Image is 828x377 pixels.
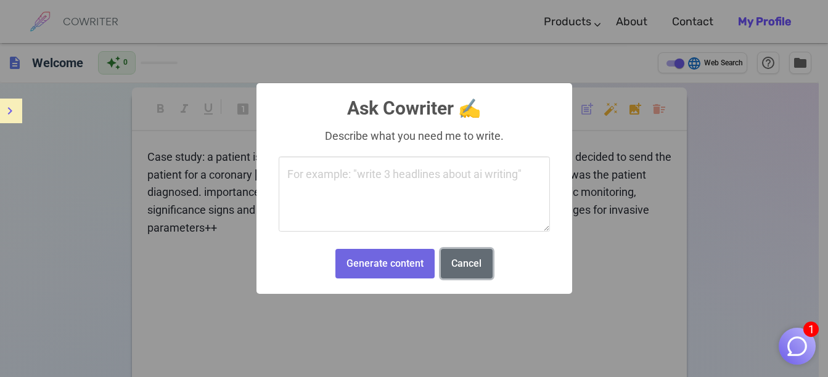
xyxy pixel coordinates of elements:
[274,129,554,142] div: Describe what you need me to write.
[803,322,819,337] span: 1
[441,249,493,279] button: Cancel
[256,83,572,118] h2: Ask Cowriter ✍️
[335,249,434,279] button: Generate content
[785,334,809,358] img: Close chat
